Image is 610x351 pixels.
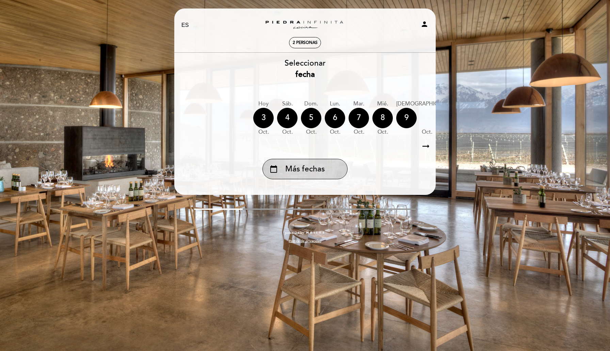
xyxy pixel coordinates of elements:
div: oct. [372,128,393,136]
i: arrow_backward [194,213,202,221]
button: person [420,20,429,31]
div: [DEMOGRAPHIC_DATA]. [396,100,457,108]
div: 5 [301,108,321,128]
div: oct. [349,128,369,136]
img: MEITRE [306,231,325,235]
div: 3 [253,108,274,128]
a: Política de privacidad [289,239,321,244]
div: 9 [396,108,417,128]
div: 6 [325,108,345,128]
div: oct. [253,128,274,136]
div: mié. [372,100,393,108]
span: 2 personas [293,40,318,45]
i: person [420,20,429,28]
span: powered by [285,231,304,235]
i: calendar_today [270,163,278,175]
div: 8 [372,108,393,128]
div: 7 [349,108,369,128]
span: Más fechas [285,164,325,175]
div: dom. [301,100,321,108]
a: powered by [285,231,325,235]
div: oct. [277,128,298,136]
div: Seleccionar [174,58,436,80]
div: Hoy [253,100,274,108]
div: sáb. [277,100,298,108]
b: fecha [295,70,315,79]
div: 4 [277,108,298,128]
div: mar. [349,100,369,108]
div: oct. [325,128,345,136]
div: oct. [301,128,321,136]
i: arrow_right_alt [421,139,431,154]
div: oct. [396,128,457,136]
a: Zuccardi [GEOGRAPHIC_DATA] - Restaurant [GEOGRAPHIC_DATA] [262,16,348,35]
div: lun. [325,100,345,108]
